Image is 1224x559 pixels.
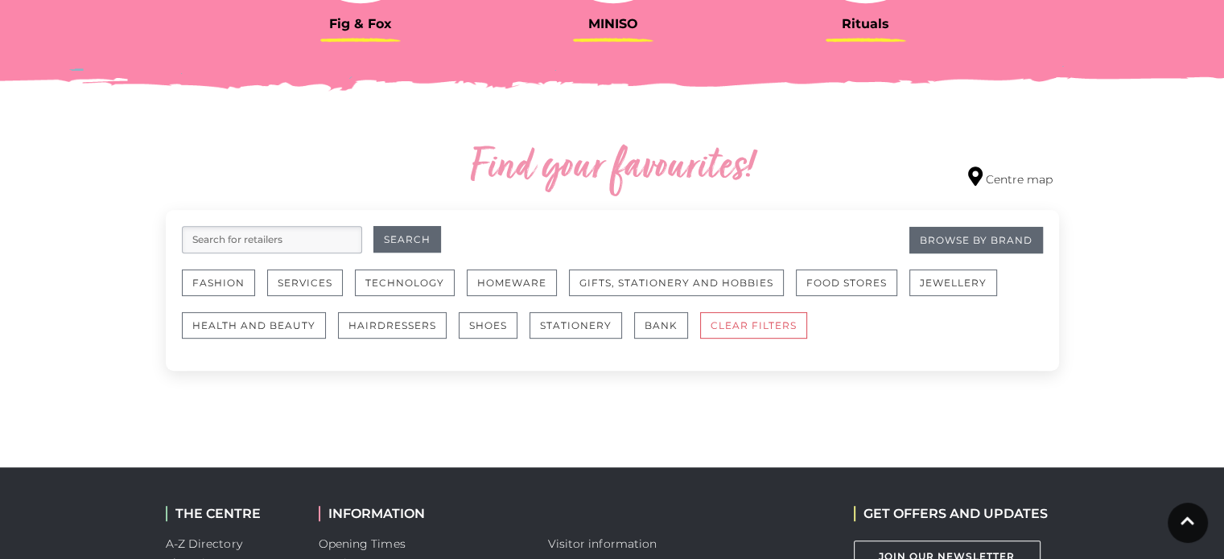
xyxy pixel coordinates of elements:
a: Visitor information [548,536,657,551]
button: Bank [634,312,688,339]
h2: THE CENTRE [166,506,295,521]
h2: INFORMATION [319,506,524,521]
button: Health and Beauty [182,312,326,339]
button: Technology [355,269,455,296]
button: Stationery [530,312,622,339]
button: Services [267,269,343,296]
h2: Find your favourites! [319,142,906,194]
button: Hairdressers [338,312,447,339]
a: Centre map [968,166,1053,188]
a: Stationery [530,312,634,355]
a: Opening Times [319,536,406,551]
h3: Fig & Fox [246,16,475,31]
a: A-Z Directory [166,536,242,551]
a: Bank [634,312,700,355]
a: Browse By Brand [909,227,1043,253]
a: Health and Beauty [182,312,338,355]
a: Food Stores [796,269,909,312]
a: Shoes [459,312,530,355]
a: Jewellery [909,269,1009,312]
button: CLEAR FILTERS [700,312,807,339]
a: Hairdressers [338,312,459,355]
button: Search [373,226,441,253]
a: Fashion [182,269,267,312]
input: Search for retailers [182,226,362,253]
a: Gifts, Stationery and Hobbies [569,269,796,312]
button: Jewellery [909,269,997,296]
button: Fashion [182,269,255,296]
h2: GET OFFERS AND UPDATES [854,506,1048,521]
a: Services [267,269,355,312]
h3: Rituals [752,16,980,31]
a: Technology [355,269,467,312]
a: CLEAR FILTERS [700,312,819,355]
a: Homeware [467,269,569,312]
button: Shoes [459,312,517,339]
button: Food Stores [796,269,897,296]
button: Gifts, Stationery and Hobbies [569,269,784,296]
button: Homeware [467,269,557,296]
h3: MINISO [499,16,727,31]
